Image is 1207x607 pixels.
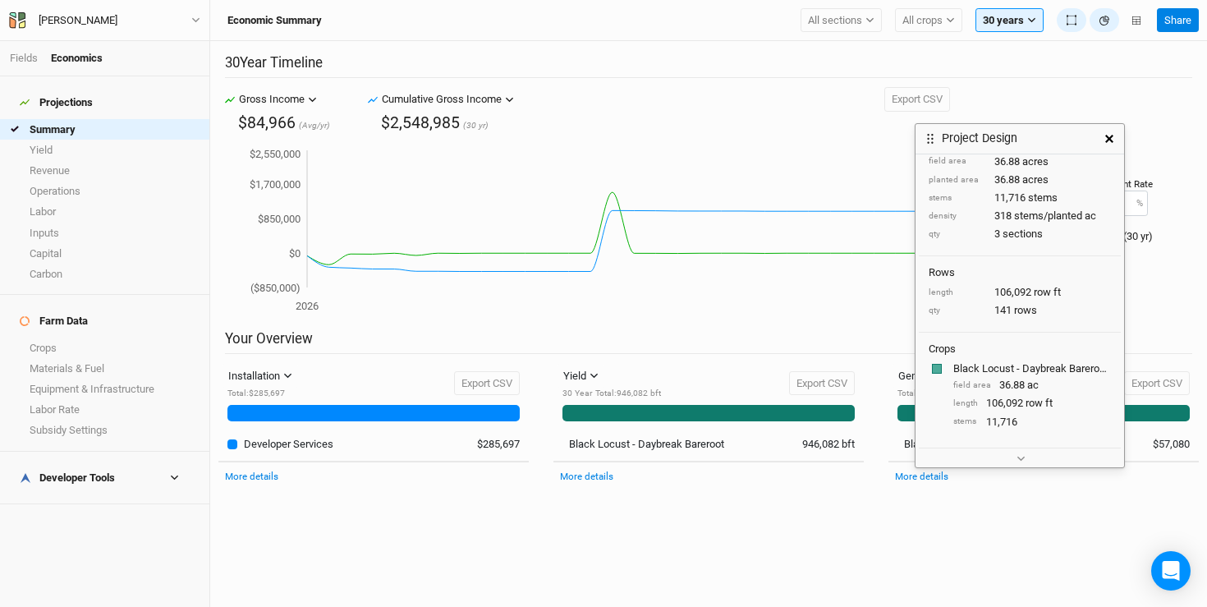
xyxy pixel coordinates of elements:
[258,213,301,225] tspan: $850,000
[929,285,1111,300] div: 106,092
[228,368,280,384] div: Installation
[929,154,1111,169] div: 36.88
[1003,227,1043,241] span: sections
[929,227,1111,241] div: 3
[289,247,301,260] tspan: $0
[10,462,200,494] h4: Developer Tools
[902,12,943,29] span: All crops
[39,12,117,29] div: [PERSON_NAME]
[1151,551,1191,591] div: Open Intercom Messenger
[569,437,724,452] div: Black Locust - Daybreak Bareroot
[808,12,862,29] span: All sections
[10,52,38,64] a: Fields
[929,305,986,317] div: qty
[20,96,93,109] div: Projections
[39,12,117,29] div: Bronson Stone
[381,112,460,134] div: $2,548,985
[929,343,956,356] h4: Crops
[563,368,586,384] div: Yield
[929,287,986,299] div: length
[929,155,986,168] div: field area
[895,471,948,482] a: More details
[929,303,1111,318] div: 141
[793,428,864,462] td: 946,082 bft
[1034,285,1061,300] span: row ft
[1136,428,1199,462] td: $57,080
[929,266,1111,279] h4: Rows
[225,471,278,482] a: More details
[1028,191,1058,205] span: stems
[225,330,1192,354] h2: Your Overview
[454,371,520,396] button: Export CSV
[1014,209,1096,223] span: stems/planted ac
[1026,396,1053,411] span: row ft
[1124,371,1190,396] button: Export CSV
[250,148,301,160] tspan: $2,550,000
[953,378,1111,393] div: 36.88
[953,379,991,392] div: field area
[942,131,1017,145] h3: Project Design
[556,364,606,389] button: Yield
[953,416,978,428] div: stems
[789,371,855,396] button: Export CSV
[221,364,300,389] button: Installation
[904,437,1059,452] div: Black Locust - Daybreak Bareroot
[562,388,661,400] div: 30 Year Total : 946,082 bft
[1136,197,1143,210] label: %
[51,51,103,66] div: Economics
[8,11,201,30] button: [PERSON_NAME]
[929,209,1111,223] div: 318
[953,361,1108,376] div: Black Locust - Daybreak Bareroot
[299,120,330,132] span: (Avg/yr)
[929,192,986,205] div: stems
[1022,154,1049,169] span: acres
[891,364,984,389] button: Genetic Stock
[898,368,964,384] div: Genetic Stock
[884,87,950,112] button: Export CSV
[244,437,333,452] div: Developer Services
[296,300,319,312] tspan: 2026
[895,8,962,33] button: All crops
[20,315,88,328] div: Farm Data
[466,428,529,462] td: $285,697
[929,210,986,223] div: density
[897,388,984,400] div: Total : $57,080
[225,54,1192,78] h2: 30 Year Timeline
[929,172,1111,187] div: 36.88
[953,396,1111,411] div: 106,092
[975,8,1044,33] button: 30 years
[560,471,613,482] a: More details
[20,471,115,485] div: Developer Tools
[953,398,978,410] div: length
[1157,8,1199,33] button: Share
[239,91,305,108] div: Gross Income
[250,179,301,191] tspan: $1,700,000
[250,282,301,294] tspan: ($850,000)
[929,228,986,241] div: qty
[378,87,518,112] button: Cumulative Gross Income
[382,91,502,108] div: Cumulative Gross Income
[801,8,882,33] button: All sections
[929,174,986,186] div: planted area
[227,388,300,400] div: Total : $285,697
[463,120,489,132] span: (30 yr)
[1027,378,1039,393] span: ac
[235,87,321,112] button: Gross Income
[929,191,1111,205] div: 11,716
[953,415,1111,430] div: 11,716
[238,112,296,134] div: $84,966
[1014,303,1037,318] span: rows
[1022,172,1049,187] span: acres
[227,14,322,27] h3: Economic Summary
